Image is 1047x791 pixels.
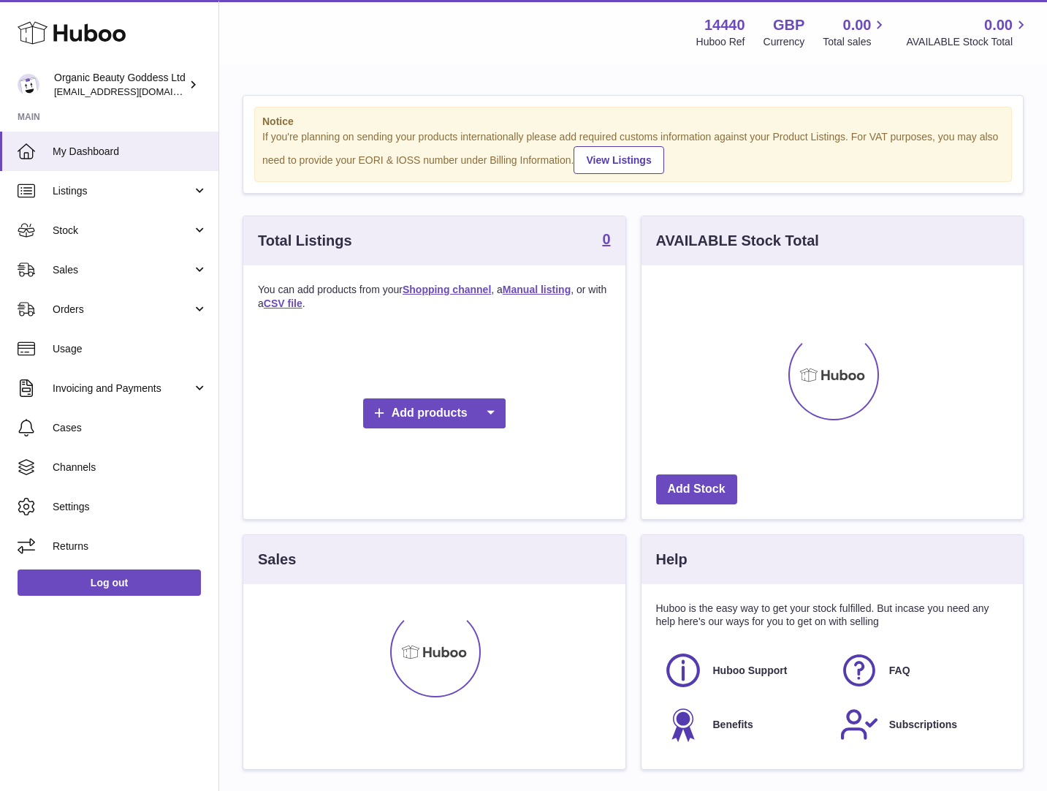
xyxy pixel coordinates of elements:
a: FAQ [839,651,1001,690]
div: Currency [764,35,805,49]
span: [EMAIL_ADDRESS][DOMAIN_NAME] [54,86,215,97]
span: FAQ [889,664,910,678]
span: Benefits [713,718,753,732]
a: Log out [18,569,201,596]
span: My Dashboard [53,145,208,159]
div: If you're planning on sending your products internationally please add required customs informati... [262,130,1004,174]
span: Sales [53,263,192,277]
h3: Sales [258,550,296,569]
span: Invoicing and Payments [53,382,192,395]
p: Huboo is the easy way to get your stock fulfilled. But incase you need any help here's our ways f... [656,602,1009,629]
div: Organic Beauty Goddess Ltd [54,71,186,99]
span: Settings [53,500,208,514]
a: Shopping channel [403,284,491,295]
a: 0 [602,232,610,249]
strong: Notice [262,115,1004,129]
span: Stock [53,224,192,238]
span: AVAILABLE Stock Total [906,35,1029,49]
strong: GBP [773,15,804,35]
span: Returns [53,540,208,553]
a: 0.00 AVAILABLE Stock Total [906,15,1029,49]
a: Huboo Support [663,651,825,690]
h3: Help [656,550,688,569]
a: CSV file [264,298,302,309]
a: Manual listing [503,284,571,295]
span: 0.00 [984,15,1013,35]
strong: 0 [602,232,610,246]
a: View Listings [574,146,663,174]
a: 0.00 Total sales [823,15,888,49]
strong: 14440 [704,15,745,35]
p: You can add products from your , a , or with a . [258,283,611,311]
span: 0.00 [843,15,872,35]
a: Subscriptions [839,705,1001,744]
span: Subscriptions [889,718,957,732]
span: Huboo Support [713,664,788,678]
h3: AVAILABLE Stock Total [656,231,819,251]
div: Huboo Ref [696,35,745,49]
span: Channels [53,461,208,474]
span: Total sales [823,35,888,49]
a: Add Stock [656,474,737,504]
span: Usage [53,342,208,356]
span: Cases [53,421,208,435]
a: Benefits [663,705,825,744]
a: Add products [363,398,506,428]
h3: Total Listings [258,231,352,251]
span: Orders [53,303,192,317]
span: Listings [53,184,192,198]
img: info@organicbeautygoddess.com [18,74,39,96]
